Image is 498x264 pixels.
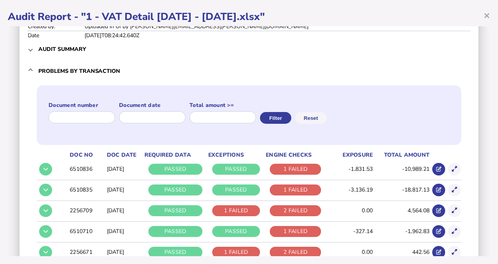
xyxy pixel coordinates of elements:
button: Open in advisor [432,225,445,238]
td: [DATE]T08:24:42.640Z [84,31,471,40]
div: PASSED [148,164,202,175]
div: PASSED [148,247,202,258]
button: Details [39,184,52,197]
th: Engine checks [264,151,325,159]
div: PASSED [148,184,202,195]
div: -1,962.83 [375,228,429,235]
td: [DATE] [105,242,143,262]
h1: Audit Report - "1 - VAT Detail [DATE] - [DATE].xlsx" [8,10,490,24]
button: Filter [260,112,291,124]
td: Date [27,31,84,40]
td: 6510710 [68,221,105,241]
div: 0.00 [327,248,373,256]
td: Uploaded in UI by [PERSON_NAME][EMAIL_ADDRESS][PERSON_NAME][DOMAIN_NAME] [84,22,471,31]
div: -3,136.19 [327,186,373,194]
td: [DATE] [105,221,143,241]
td: [DATE] [105,159,143,179]
div: 2 FAILED [270,247,321,258]
div: PASSED [212,184,260,195]
div: 4,564.08 [375,207,429,215]
div: 442.56 [375,248,429,256]
button: Show transaction detail [448,225,461,238]
div: -327.14 [327,228,373,235]
div: 1 FAILED [212,247,260,258]
h3: Problems by transaction [38,67,120,75]
button: Open in advisor [432,163,445,176]
button: Details [39,204,52,217]
div: PASSED [148,205,202,216]
th: Exceptions [207,151,264,159]
span: × [484,8,490,23]
button: Show transaction detail [448,184,461,197]
label: Document date [119,101,186,109]
div: -1,831.53 [327,165,373,173]
td: [DATE] [105,201,143,221]
div: PASSED [212,226,260,237]
td: 2256709 [68,201,105,221]
button: Show transaction detail [448,246,461,259]
button: Details [39,225,52,238]
th: Required data [143,151,207,159]
div: Exposure [327,151,373,159]
div: 1 FAILED [270,164,321,175]
button: Reset [295,112,327,124]
button: Open in advisor [432,246,445,259]
th: Doc Date [105,151,143,159]
div: PASSED [148,226,202,237]
div: 1 FAILED [270,184,321,195]
label: Total amount >= [189,101,256,109]
div: 1 FAILED [212,205,260,216]
td: Created by: [27,22,84,31]
div: -18,817.13 [375,186,429,194]
button: Details [39,246,52,259]
button: Details [39,163,52,176]
div: 1 FAILED [270,226,321,237]
mat-expansion-panel-header: Audit summary [27,40,471,58]
th: Doc No [68,151,105,159]
td: 6510835 [68,180,105,200]
td: 6510836 [68,159,105,179]
button: Show transaction detail [448,163,461,176]
h3: Audit summary [38,45,86,53]
td: [DATE] [105,180,143,200]
label: Document number [49,101,115,109]
div: -10,989.21 [375,165,429,173]
div: 2 FAILED [270,205,321,216]
mat-expansion-panel-header: Problems by transaction [27,58,471,83]
div: PASSED [212,164,260,175]
td: 2256671 [68,242,105,262]
button: Open in advisor [432,204,445,217]
div: 0.00 [327,207,373,215]
button: Show transaction detail [448,204,461,217]
button: Open in advisor [432,184,445,197]
div: Total amount [375,151,429,159]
